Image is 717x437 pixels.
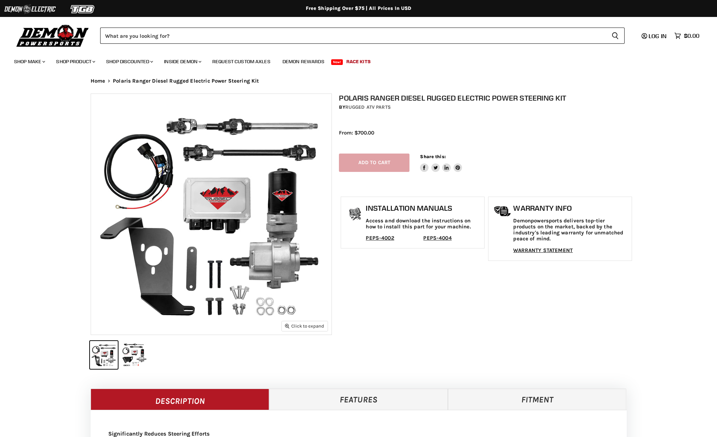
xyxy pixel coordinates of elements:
button: IMAGE thumbnail [90,341,118,369]
img: Demon Electric Logo 2 [4,2,56,16]
ul: Main menu [9,52,698,69]
a: Demon Rewards [277,54,330,69]
a: Request Custom Axles [207,54,276,69]
a: Rugged ATV Parts [345,104,391,110]
a: WARRANTY STATEMENT [513,247,573,253]
h1: Installation Manuals [366,204,481,212]
a: Shop Discounted [101,54,157,69]
form: Product [100,28,625,44]
a: Description [91,389,269,410]
a: Home [91,78,105,84]
aside: Share this: [420,154,462,172]
h1: Warranty Info [513,204,628,212]
span: Log in [649,32,667,40]
span: Click to expand [285,323,324,329]
img: warranty-icon.png [494,206,511,217]
img: TGB Logo 2 [56,2,109,16]
img: install_manual-icon.png [346,206,364,223]
a: PEPS-4002 [366,235,394,241]
a: Log in [638,33,671,39]
a: $0.00 [671,31,703,41]
a: Fitment [448,389,627,410]
a: Inside Demon [159,54,206,69]
h1: Polaris Ranger Diesel Rugged Electric Power Steering Kit [339,94,634,102]
span: Polaris Ranger Diesel Rugged Electric Power Steering Kit [113,78,259,84]
a: Shop Make [9,54,49,69]
p: Access and download the instructions on how to install this part for your machine. [366,218,481,230]
button: Click to expand [282,321,328,331]
a: PEPS-4004 [423,235,451,241]
div: by [339,103,634,111]
span: New! [331,59,343,65]
a: Features [269,389,448,410]
span: From: $700.00 [339,130,374,136]
p: Demonpowersports delivers top-tier products on the market, backed by the industry's leading warra... [513,218,628,242]
span: $0.00 [684,32,699,39]
button: IMAGE thumbnail [120,341,148,369]
button: Search [606,28,625,44]
nav: Breadcrumbs [77,78,641,84]
input: Search [100,28,606,44]
a: Race Kits [341,54,376,69]
a: Shop Product [51,54,99,69]
span: Share this: [420,154,445,159]
img: IMAGE [91,94,332,335]
img: Demon Powersports [14,23,91,48]
div: Free Shipping Over $75 | All Prices In USD [77,5,641,12]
